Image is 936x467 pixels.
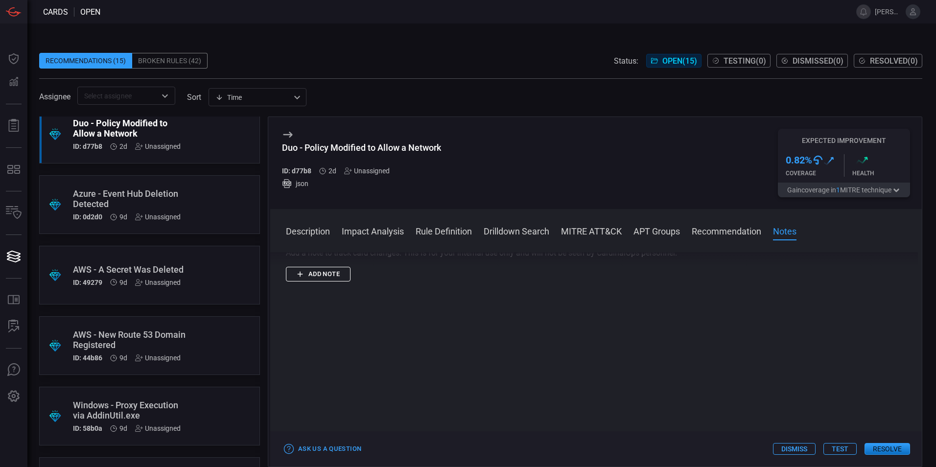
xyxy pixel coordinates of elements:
button: Rule Catalog [2,288,25,312]
button: Test [823,443,857,455]
h5: Expected Improvement [778,137,910,144]
h5: ID: d77b8 [282,167,311,175]
span: Dismissed ( 0 ) [793,56,843,66]
button: Reports [2,114,25,138]
span: Sep 14, 2025 3:05 AM [119,354,127,362]
button: Notes [773,225,796,236]
button: Detections [2,70,25,94]
button: Recommendation [692,225,761,236]
button: Dismiss [773,443,816,455]
span: Sep 21, 2025 6:52 AM [119,142,127,150]
h5: ID: 49279 [73,279,102,286]
button: MITRE - Detection Posture [2,158,25,181]
div: Unassigned [135,213,181,221]
span: Status: [614,56,638,66]
div: Unassigned [135,354,181,362]
h5: ID: d77b8 [73,142,102,150]
button: Resolved(0) [854,54,922,68]
span: Sep 21, 2025 6:52 AM [328,167,336,175]
button: Preferences [2,385,25,408]
span: Sep 14, 2025 3:05 AM [119,279,127,286]
div: Azure - Event Hub Deletion Detected [73,188,189,209]
span: Open ( 15 ) [662,56,697,66]
button: Cards [2,245,25,268]
div: Recommendations (15) [39,53,132,69]
button: Drilldown Search [484,225,549,236]
h3: 0.82 % [786,154,812,166]
h5: ID: 0d2d0 [73,213,102,221]
button: MITRE ATT&CK [561,225,622,236]
button: Impact Analysis [342,225,404,236]
div: Unassigned [135,424,181,432]
div: Broken Rules (42) [132,53,208,69]
span: Sep 14, 2025 3:05 AM [119,213,127,221]
button: APT Groups [633,225,680,236]
span: open [80,7,100,17]
div: Unassigned [135,142,181,150]
label: sort [187,93,201,102]
h5: ID: 44b86 [73,354,102,362]
div: Duo - Policy Modified to Allow a Network [282,142,441,153]
div: AWS - A Secret Was Deleted [73,264,189,275]
button: Resolve [865,443,910,455]
span: 1 [836,186,840,194]
button: Ask Us a Question [282,442,364,457]
span: Assignee [39,92,70,101]
div: Windows - Proxy Execution via AddinUtil.exe [73,400,189,420]
div: json [282,179,441,188]
button: ALERT ANALYSIS [2,315,25,338]
button: Open(15) [646,54,702,68]
button: Open [158,89,172,103]
button: Inventory [2,201,25,225]
span: Cards [43,7,68,17]
button: Add note [286,267,351,282]
button: Rule Definition [416,225,472,236]
button: Dismissed(0) [776,54,848,68]
span: Sep 14, 2025 3:05 AM [119,424,127,432]
div: Unassigned [135,279,181,286]
div: Health [852,170,911,177]
button: Description [286,225,330,236]
button: Ask Us A Question [2,358,25,382]
div: Coverage [786,170,844,177]
input: Select assignee [80,90,156,102]
div: Unassigned [344,167,390,175]
span: Testing ( 0 ) [724,56,766,66]
span: [PERSON_NAME].[PERSON_NAME] [875,8,902,16]
div: AWS - New Route 53 Domain Registered [73,329,189,350]
button: Testing(0) [707,54,771,68]
button: Dashboard [2,47,25,70]
div: Time [215,93,291,102]
div: Duo - Policy Modified to Allow a Network [73,118,189,139]
button: Gaincoverage in1MITRE technique [778,183,910,197]
h5: ID: 58b0a [73,424,102,432]
span: Resolved ( 0 ) [870,56,918,66]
